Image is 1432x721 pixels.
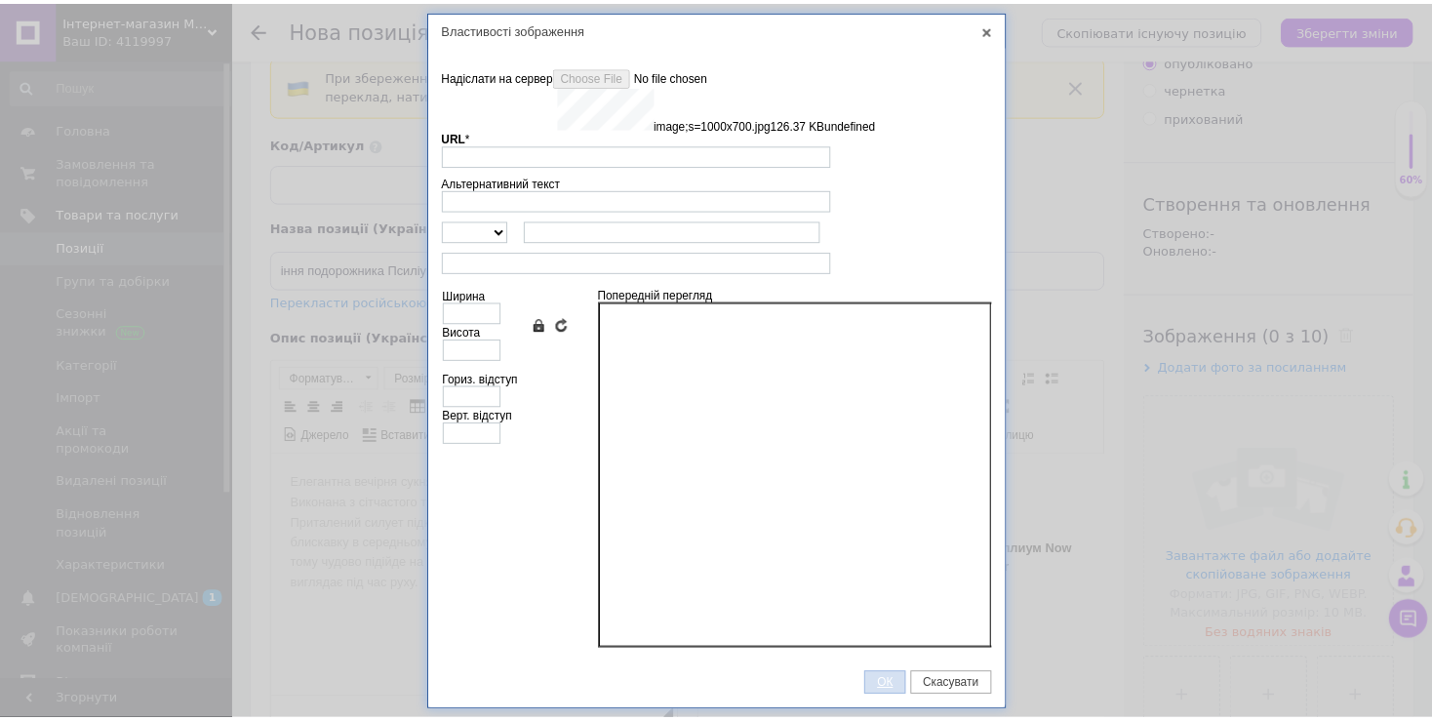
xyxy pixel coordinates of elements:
[661,86,779,131] td: image;s=1000x700.jpg
[447,131,475,144] label: URL
[834,117,886,131] button: undefined
[20,20,391,126] body: Редактор, F8301675-B53C-43FD-84B4-199CC189A294
[433,11,1016,45] div: Властивості зображення
[447,176,567,189] label: Альтернативний текст
[448,373,524,386] label: Гориз. відступ
[448,326,486,340] label: Висота
[560,317,576,333] a: Очистити поля розмірів
[33,88,378,123] strong: Цельная оболочка семян подорожника Псиллиум Now Foods Whole Psyllium Husks 454 gr
[447,66,781,86] label: Надіслати на сервер
[20,20,391,40] body: Редактор, 56AA64F4-88CA-4C9F-BC6B-D603CBA289CF
[605,288,1002,651] div: Попередній перегляд
[447,61,1003,661] div: Інформація про зображення
[448,289,491,302] label: Ширина
[921,674,1003,698] a: Скасувати
[447,69,560,83] span: Надіслати на сервер
[875,679,914,693] span: ОК
[922,679,1002,693] span: Скасувати
[559,66,780,86] input: Надіслати на сервер
[989,20,1007,38] a: Закрити
[448,410,518,423] label: Верт. відступ
[537,317,552,333] a: Зберегти пропорції
[779,86,834,131] td: 126.37 KB
[874,674,915,698] a: ОК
